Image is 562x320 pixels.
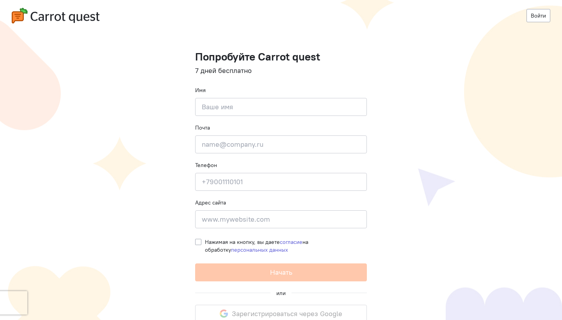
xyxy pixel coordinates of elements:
[195,124,210,132] label: Почта
[280,238,302,245] a: согласие
[195,210,367,228] input: www.mywebsite.com
[195,135,367,153] input: name@company.ru
[220,309,228,318] img: google-logo.svg
[231,246,288,253] a: персональных данных
[232,309,342,318] span: Зарегистрироваться через Google
[195,173,367,191] input: +79001110101
[195,86,206,94] label: Имя
[276,289,286,297] div: или
[526,9,550,22] a: Войти
[195,263,367,281] button: Начать
[12,8,100,23] img: carrot-quest-logo.svg
[195,67,367,75] h4: 7 дней бесплатно
[195,98,367,116] input: Ваше имя
[205,238,308,253] span: Нажимая на кнопку, вы даете на обработку
[270,268,292,277] span: Начать
[195,161,217,169] label: Телефон
[195,199,226,206] label: Адрес сайта
[195,51,367,63] h1: Попробуйте Carrot quest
